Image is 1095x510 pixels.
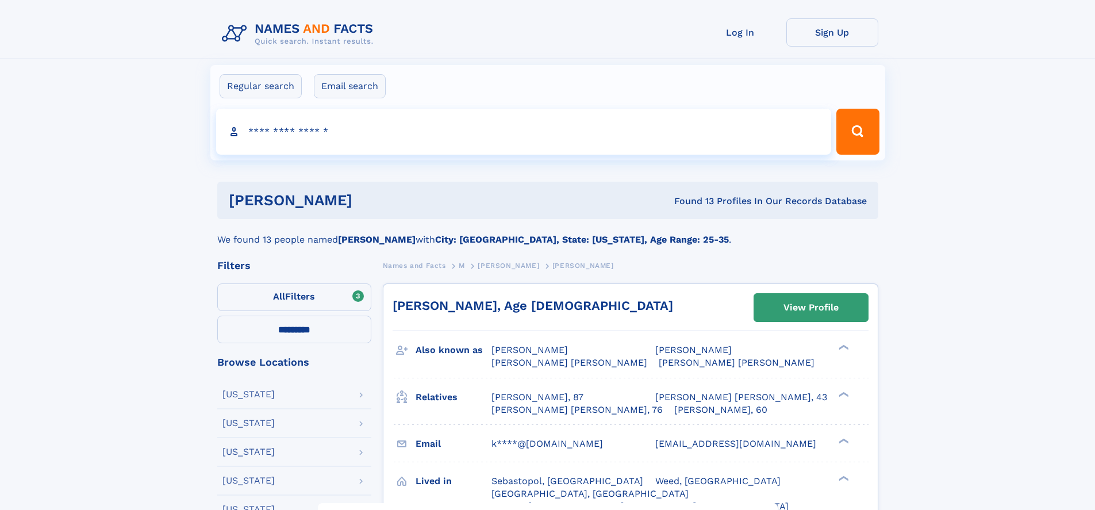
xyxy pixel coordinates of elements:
b: City: [GEOGRAPHIC_DATA], State: [US_STATE], Age Range: 25-35 [435,234,729,245]
span: [PERSON_NAME] [478,262,539,270]
div: [US_STATE] [222,390,275,399]
span: Sebastopol, [GEOGRAPHIC_DATA] [491,476,643,486]
span: M [459,262,465,270]
a: Log In [694,18,786,47]
a: [PERSON_NAME] [PERSON_NAME], 43 [655,391,827,404]
img: Logo Names and Facts [217,18,383,49]
a: [PERSON_NAME], Age [DEMOGRAPHIC_DATA] [393,298,673,313]
h3: Also known as [416,340,491,360]
div: Browse Locations [217,357,371,367]
div: ❯ [836,390,850,398]
b: [PERSON_NAME] [338,234,416,245]
div: ❯ [836,474,850,482]
label: Email search [314,74,386,98]
h3: Email [416,434,491,454]
h3: Lived in [416,471,491,491]
a: Names and Facts [383,258,446,273]
span: [PERSON_NAME] [PERSON_NAME] [491,357,647,368]
div: [US_STATE] [222,447,275,457]
div: [US_STATE] [222,419,275,428]
div: Found 13 Profiles In Our Records Database [513,195,867,208]
span: All [273,291,285,302]
div: We found 13 people named with . [217,219,878,247]
span: [PERSON_NAME] [PERSON_NAME] [659,357,814,368]
h1: [PERSON_NAME] [229,193,513,208]
a: M [459,258,465,273]
div: [US_STATE] [222,476,275,485]
label: Regular search [220,74,302,98]
a: [PERSON_NAME] [478,258,539,273]
span: Weed, [GEOGRAPHIC_DATA] [655,476,781,486]
span: [PERSON_NAME] [491,344,568,355]
div: ❯ [836,344,850,351]
a: Sign Up [786,18,878,47]
a: [PERSON_NAME], 87 [491,391,583,404]
span: [EMAIL_ADDRESS][DOMAIN_NAME] [655,438,816,449]
span: [GEOGRAPHIC_DATA], [GEOGRAPHIC_DATA] [491,488,689,499]
div: View Profile [783,294,839,321]
a: [PERSON_NAME] [PERSON_NAME], 76 [491,404,663,416]
span: [PERSON_NAME] [552,262,614,270]
div: ❯ [836,437,850,444]
h3: Relatives [416,388,491,407]
a: [PERSON_NAME], 60 [674,404,767,416]
label: Filters [217,283,371,311]
input: search input [216,109,832,155]
a: View Profile [754,294,868,321]
div: Filters [217,260,371,271]
button: Search Button [836,109,879,155]
span: [PERSON_NAME] [655,344,732,355]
